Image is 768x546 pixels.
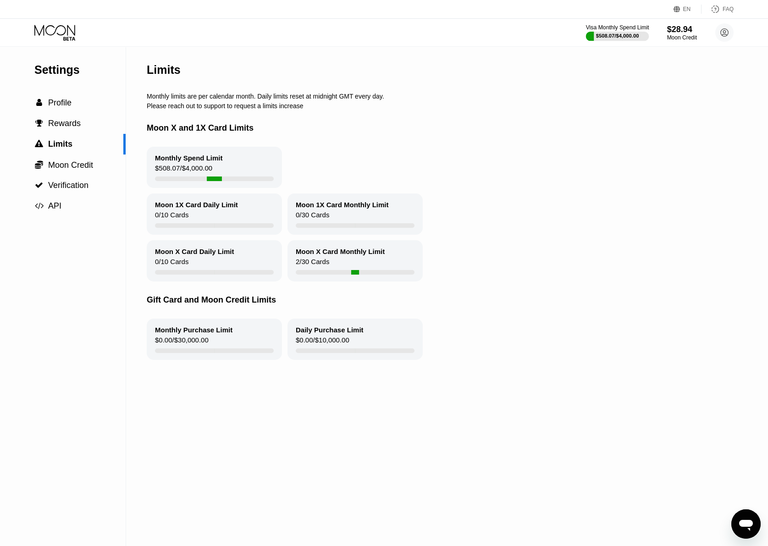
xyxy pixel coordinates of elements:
span:  [35,119,43,127]
div: $508.07 / $4,000.00 [155,164,212,176]
div: Monthly Purchase Limit [155,326,232,334]
div: FAQ [723,6,734,12]
div: $28.94 [667,25,697,34]
span:  [35,160,43,169]
div: 2 / 30 Cards [296,258,329,270]
span: Profile [48,98,72,107]
div: Daily Purchase Limit [296,326,364,334]
span: API [48,201,61,210]
div: 0 / 30 Cards [296,211,329,223]
div:  [34,119,44,127]
div: $28.94Moon Credit [667,25,697,41]
div:  [34,181,44,189]
div: FAQ [702,5,734,14]
div: Moon X Card Monthly Limit [296,248,385,255]
div:  [34,99,44,107]
div: 0 / 10 Cards [155,258,188,270]
div: 0 / 10 Cards [155,211,188,223]
div: EN [674,5,702,14]
div: Moon X and 1X Card Limits [147,110,761,147]
iframe: Button to launch messaging window [731,509,761,539]
div: Visa Monthly Spend Limit [586,24,649,31]
span:  [35,202,44,210]
span: Moon Credit [48,160,93,170]
div: EN [683,6,691,12]
span:  [36,99,42,107]
div:  [34,160,44,169]
div: $508.07 / $4,000.00 [596,33,639,39]
span: Verification [48,181,88,190]
div: Visa Monthly Spend Limit$508.07/$4,000.00 [586,24,648,41]
div: $0.00 / $30,000.00 [155,336,209,348]
span:  [35,140,43,148]
div: Moon Credit [667,34,697,41]
div: Gift Card and Moon Credit Limits [147,281,761,319]
div: Monthly Spend Limit [155,154,223,162]
div: Moon 1X Card Monthly Limit [296,201,389,209]
div:  [34,140,44,148]
div: Moon X Card Daily Limit [155,248,234,255]
div: Limits [147,63,181,77]
div:  [34,202,44,210]
div: Please reach out to support to request a limits increase [147,102,761,110]
div: Settings [34,63,126,77]
span: Rewards [48,119,81,128]
span: Limits [48,139,72,149]
div: Monthly limits are per calendar month. Daily limits reset at midnight GMT every day. [147,93,761,100]
div: Moon 1X Card Daily Limit [155,201,238,209]
div: $0.00 / $10,000.00 [296,336,349,348]
span:  [35,181,43,189]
